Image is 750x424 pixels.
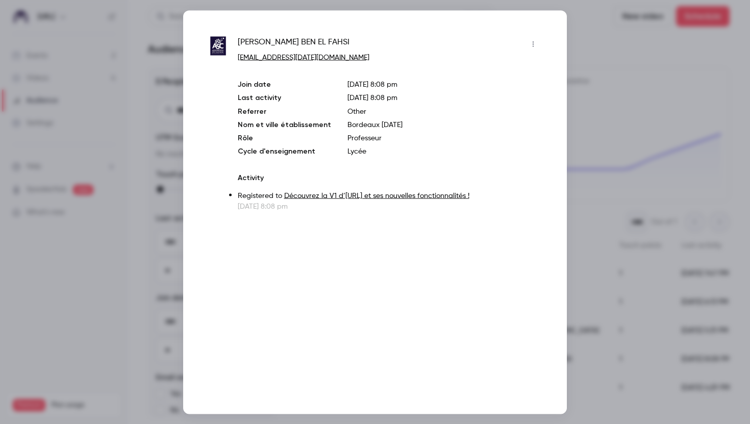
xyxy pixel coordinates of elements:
[238,172,541,183] p: Activity
[238,190,541,201] p: Registered to
[238,54,369,61] a: [EMAIL_ADDRESS][DATE][DOMAIN_NAME]
[238,201,541,211] p: [DATE] 8:08 pm
[238,106,331,116] p: Referrer
[347,94,397,101] span: [DATE] 8:08 pm
[238,79,331,89] p: Join date
[238,36,349,52] span: [PERSON_NAME] BEN EL FAHSI
[347,79,541,89] p: [DATE] 8:08 pm
[238,92,331,103] p: Last activity
[238,146,331,156] p: Cycle d'enseignement
[347,119,541,130] p: Bordeaux [DATE]
[347,106,541,116] p: Other
[238,133,331,143] p: Rôle
[284,192,469,199] a: Découvrez la V1 d’[URL] et ses nouvelles fonctionnalités !
[347,146,541,156] p: Lycée
[209,37,228,56] img: assomption-bordeaux.com
[238,119,331,130] p: Nom et ville établissement
[347,133,541,143] p: Professeur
